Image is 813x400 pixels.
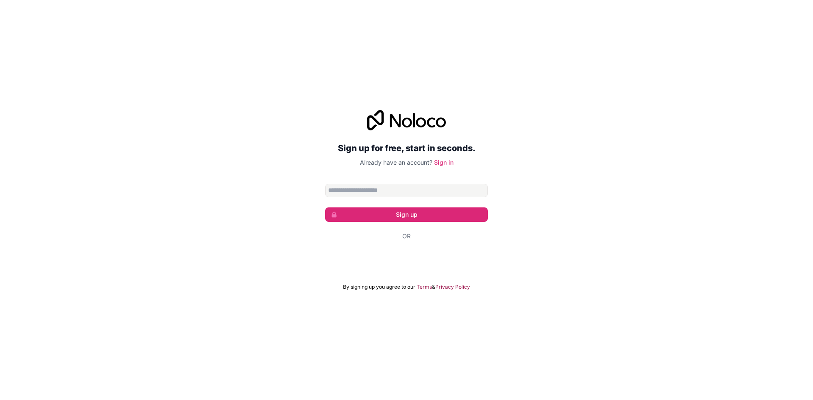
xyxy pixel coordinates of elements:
[325,184,488,197] input: Email address
[402,232,411,240] span: Or
[321,250,492,268] iframe: Sign in with Google Button
[360,159,432,166] span: Already have an account?
[432,284,435,290] span: &
[435,284,470,290] a: Privacy Policy
[434,159,454,166] a: Sign in
[325,207,488,222] button: Sign up
[343,284,415,290] span: By signing up you agree to our
[417,284,432,290] a: Terms
[325,141,488,156] h2: Sign up for free, start in seconds.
